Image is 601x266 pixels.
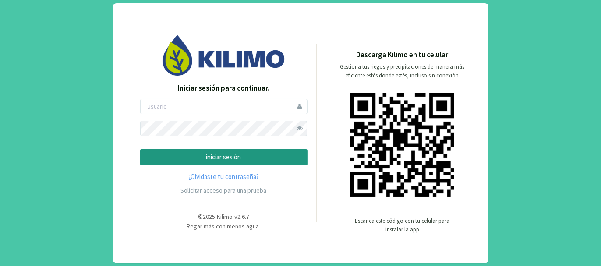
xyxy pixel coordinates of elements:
[233,213,234,220] span: -
[140,99,308,114] input: Usuario
[203,213,215,220] span: 2025
[217,213,233,220] span: Kilimo
[140,172,308,182] a: ¿Olvidaste tu contraseña?
[181,186,267,194] a: Solicitar acceso para una prueba
[357,49,449,61] p: Descarga Kilimo en tu celular
[148,152,300,162] p: iniciar sesión
[163,35,285,76] img: Image
[187,222,261,230] span: Regar más con menos agua.
[335,63,470,80] p: Gestiona tus riegos y precipitaciones de manera más eficiente estés donde estés, incluso sin cone...
[215,213,217,220] span: -
[140,149,308,165] button: iniciar sesión
[140,83,308,94] p: Iniciar sesión para continuar.
[350,93,454,197] img: qr code
[354,217,451,234] p: Escanea este código con tu celular para instalar la app
[234,213,249,220] span: v2.6.7
[198,213,203,220] span: ©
